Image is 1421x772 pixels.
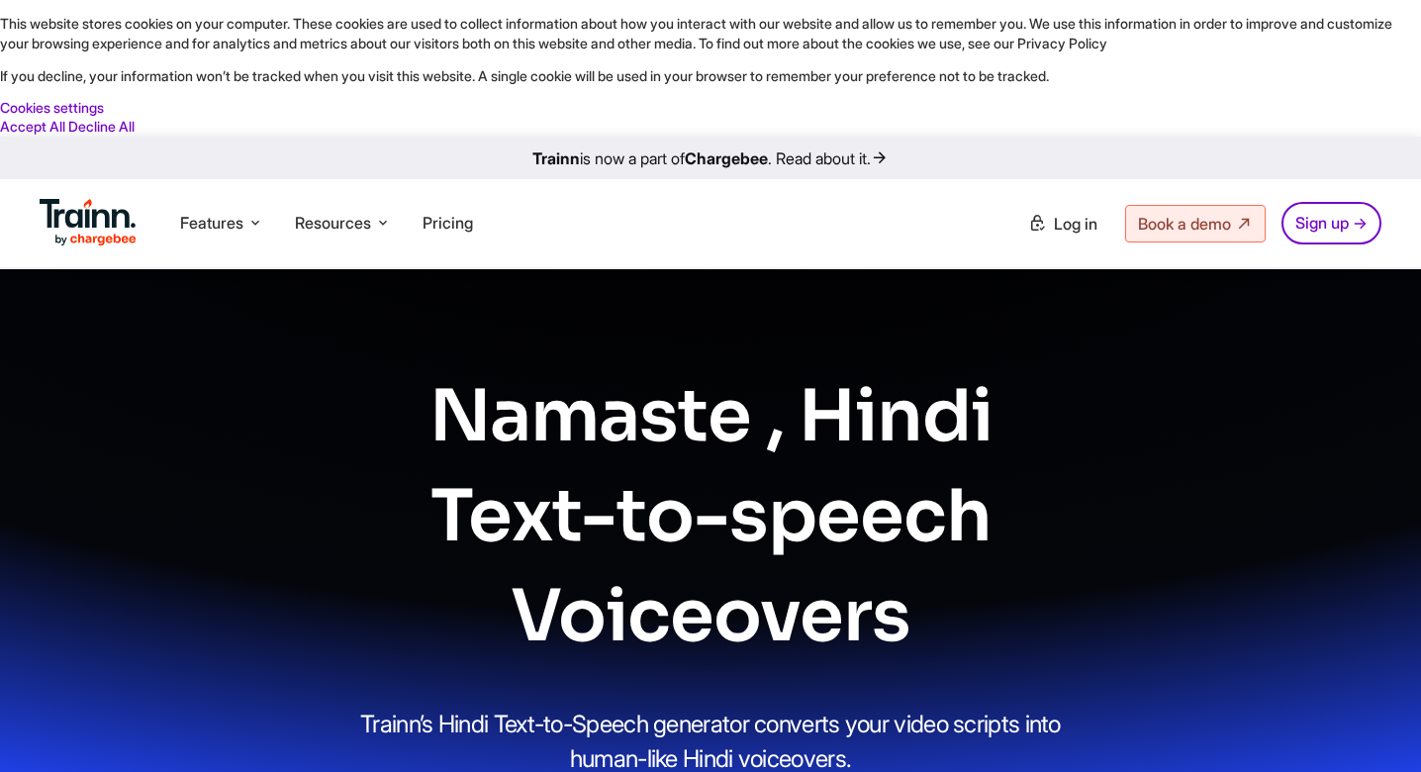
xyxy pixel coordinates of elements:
span: Resources [295,212,371,234]
b: Trainn [532,148,580,168]
span: Log in [1054,214,1097,234]
h1: Namaste , Hindi Text-to-speech Voiceovers [231,367,1190,666]
span: Features [180,212,243,234]
b: Chargebee [685,148,768,168]
a: Book a demo [1125,205,1266,242]
a: Decline All [68,118,135,135]
a: Sign up → [1281,202,1381,243]
a: Pricing [423,213,473,233]
a: Log in [1016,206,1109,241]
img: Trainn Logo [40,199,137,246]
span: Book a demo [1138,214,1231,234]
